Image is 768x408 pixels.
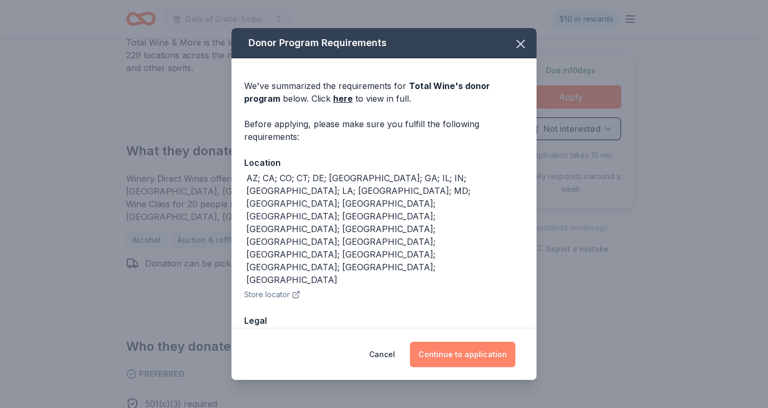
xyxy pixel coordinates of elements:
div: Location [244,156,524,170]
a: here [333,92,353,105]
button: Continue to application [410,342,515,367]
div: Before applying, please make sure you fulfill the following requirements: [244,118,524,143]
div: We've summarized the requirements for below. Click to view in full. [244,79,524,105]
div: Legal [244,314,524,327]
button: Store locator [244,288,300,301]
div: AZ; CA; CO; CT; DE; [GEOGRAPHIC_DATA]; GA; IL; IN; [GEOGRAPHIC_DATA]; LA; [GEOGRAPHIC_DATA]; MD; ... [246,172,524,286]
div: Donor Program Requirements [231,28,537,58]
button: Cancel [369,342,395,367]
